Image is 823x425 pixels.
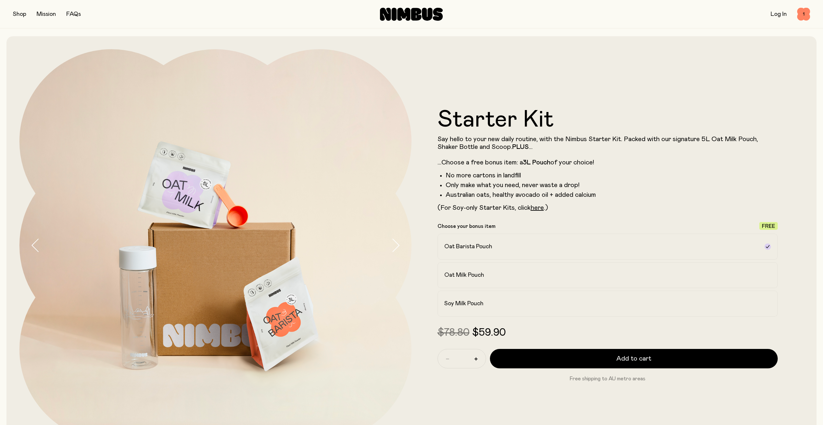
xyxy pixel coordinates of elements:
[762,224,775,229] span: Free
[472,328,506,338] span: $59.90
[532,159,550,166] strong: Pouch
[523,159,531,166] strong: 3L
[512,144,529,150] strong: PLUS
[438,135,778,166] p: Say hello to your new daily routine, with the Nimbus Starter Kit. Packed with our signature 5L Oa...
[490,349,778,368] button: Add to cart
[438,375,778,383] p: Free shipping to AU metro areas
[438,108,778,131] h1: Starter Kit
[771,11,787,17] a: Log In
[446,181,778,189] li: Only make what you need, never waste a drop!
[444,300,483,308] h2: Soy Milk Pouch
[531,205,544,211] a: here
[37,11,56,17] a: Mission
[438,223,495,229] p: Choose your bonus item
[446,191,778,199] li: Australian oats, healthy avocado oil + added calcium
[66,11,81,17] a: FAQs
[444,271,484,279] h2: Oat Milk Pouch
[438,204,778,212] p: (For Soy-only Starter Kits, click .)
[446,172,778,179] li: No more cartons in landfill
[438,328,470,338] span: $78.80
[444,243,492,251] h2: Oat Barista Pouch
[797,8,810,21] button: 1
[616,354,651,363] span: Add to cart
